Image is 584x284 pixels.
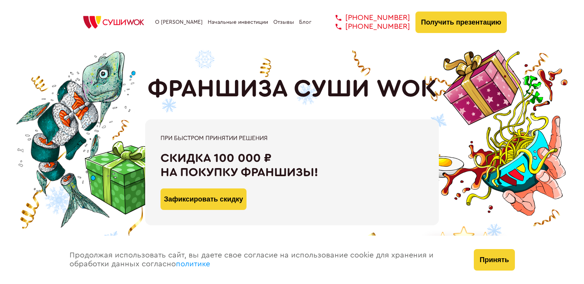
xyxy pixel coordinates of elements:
a: Начальные инвестиции [208,19,268,25]
a: политике [176,260,210,268]
button: Зафиксировать скидку [160,188,247,210]
a: Блог [299,19,311,25]
button: Принять [474,249,515,271]
div: Продолжая использовать сайт, вы даете свое согласие на использование cookie для хранения и обрабо... [62,236,467,284]
div: Скидка 100 000 ₽ на покупку франшизы! [160,151,424,180]
a: [PHONE_NUMBER] [324,13,410,22]
a: [PHONE_NUMBER] [324,22,410,31]
a: Отзывы [273,19,294,25]
a: О [PERSON_NAME] [155,19,203,25]
h1: ФРАНШИЗА СУШИ WOK [147,75,437,103]
button: Получить презентацию [415,12,507,33]
div: При быстром принятии решения [160,135,424,142]
img: СУШИWOK [77,14,150,31]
